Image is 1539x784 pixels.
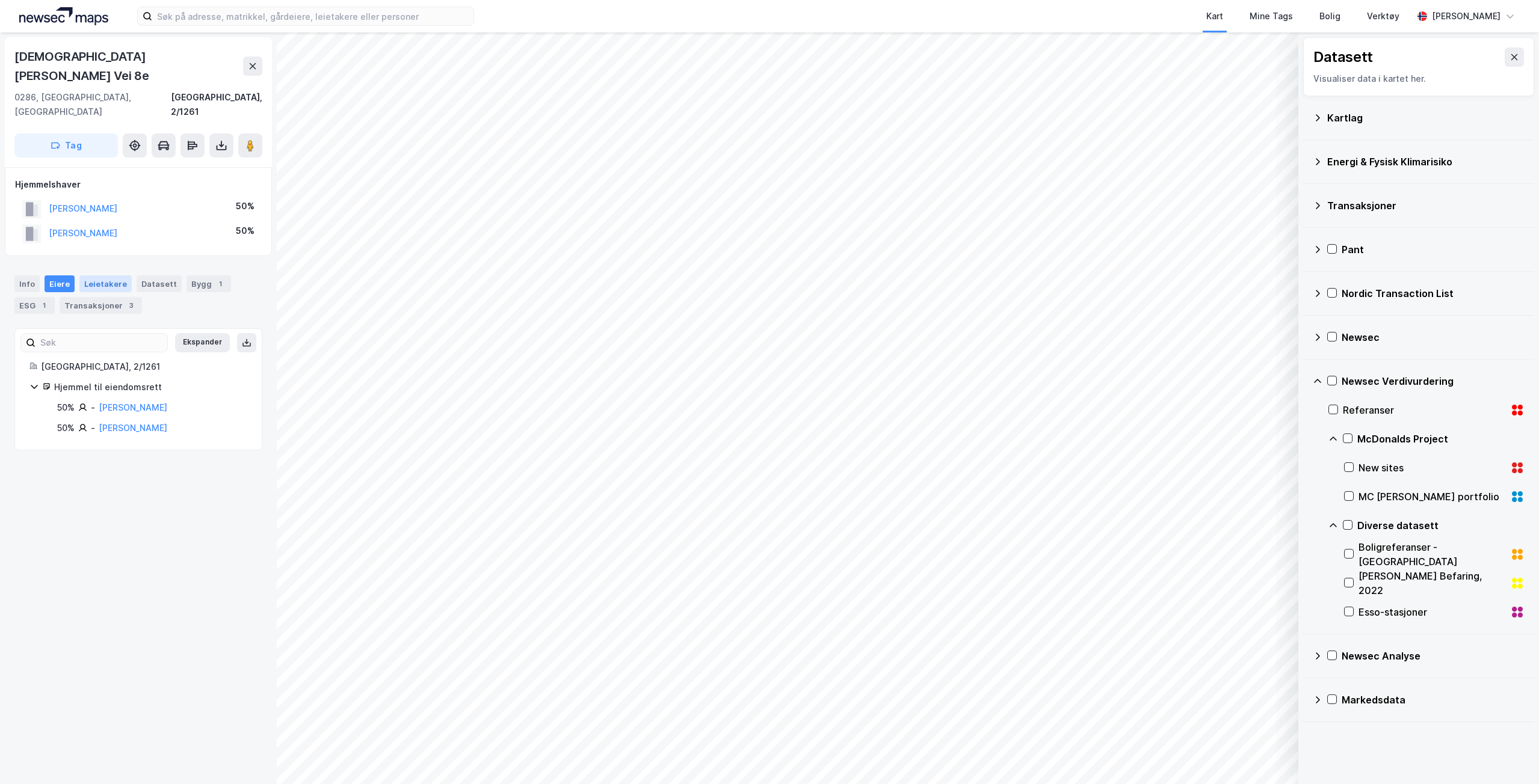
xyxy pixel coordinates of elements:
div: Hjemmel til eiendomsrett [54,380,247,394]
div: [GEOGRAPHIC_DATA], 2/1261 [41,360,247,374]
div: Datasett [1313,47,1373,67]
img: logo.a4113a55bc3d86da70a041830d287a7e.svg [19,7,108,25]
input: Søk på adresse, matrikkel, gårdeiere, leietakere eller personer [152,7,473,25]
div: Referanser [1343,403,1505,417]
div: 50% [236,199,254,213]
div: Newsec Analyse [1342,649,1525,663]
div: ESG [14,297,55,314]
div: Newsec [1342,330,1525,345]
div: - [91,400,95,415]
div: [DEMOGRAPHIC_DATA][PERSON_NAME] Vei 8e [14,47,243,85]
div: [PERSON_NAME] [1432,9,1500,23]
input: Søk [35,334,167,352]
a: [PERSON_NAME] [99,423,167,433]
div: Kartlag [1327,111,1525,125]
div: 3 [125,299,137,311]
div: Kontrollprogram for chat [1479,726,1539,784]
div: Boligreferanser - [GEOGRAPHIC_DATA] [1359,540,1505,569]
div: Diverse datasett [1357,518,1525,533]
div: Kart [1206,9,1223,23]
div: Verktøy [1367,9,1399,23]
div: Bygg [187,275,231,292]
div: 1 [38,299,50,311]
div: Markedsdata [1342,693,1525,707]
div: Nordic Transaction List [1342,286,1525,301]
div: MC [PERSON_NAME] portfolio [1359,489,1505,504]
div: Bolig [1319,9,1340,23]
div: Hjemmelshaver [15,177,262,192]
div: McDonalds Project [1357,432,1525,446]
div: - [91,421,95,435]
div: Eiere [45,275,75,292]
div: Visualiser data i kartet her. [1313,72,1524,86]
div: [PERSON_NAME] Befaring, 2022 [1359,569,1505,598]
div: 50% [57,400,75,415]
div: [GEOGRAPHIC_DATA], 2/1261 [171,90,262,119]
div: Leietakere [79,275,132,292]
div: Transaksjoner [60,297,142,314]
iframe: Chat Widget [1479,726,1539,784]
div: Transaksjoner [1327,198,1525,213]
div: 1 [214,278,226,290]
button: Tag [14,133,118,158]
a: [PERSON_NAME] [99,402,167,412]
div: Esso-stasjoner [1359,605,1505,619]
div: Energi & Fysisk Klimarisiko [1327,155,1525,169]
div: 0286, [GEOGRAPHIC_DATA], [GEOGRAPHIC_DATA] [14,90,171,119]
button: Ekspander [175,333,230,352]
div: New sites [1359,461,1505,475]
div: 50% [236,224,254,238]
div: 50% [57,421,75,435]
div: Pant [1342,242,1525,257]
div: Mine Tags [1250,9,1293,23]
div: Newsec Verdivurdering [1342,374,1525,388]
div: Datasett [137,275,182,292]
div: Info [14,275,40,292]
